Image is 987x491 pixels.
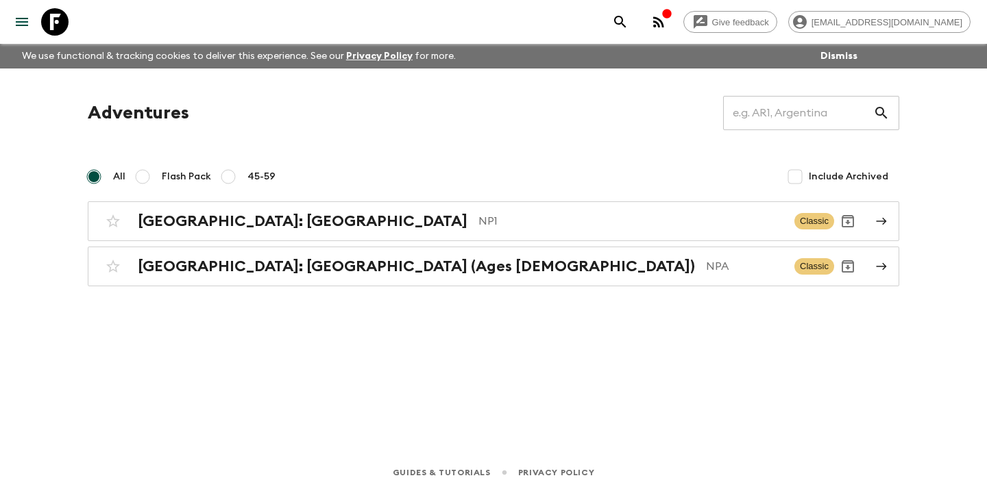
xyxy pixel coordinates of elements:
[346,51,413,61] a: Privacy Policy
[162,170,211,184] span: Flash Pack
[478,213,783,229] p: NP1
[804,17,970,27] span: [EMAIL_ADDRESS][DOMAIN_NAME]
[683,11,777,33] a: Give feedback
[88,99,189,127] h1: Adventures
[518,465,594,480] a: Privacy Policy
[794,258,834,275] span: Classic
[16,44,461,68] p: We use functional & tracking cookies to deliver this experience. See our for more.
[88,247,899,286] a: [GEOGRAPHIC_DATA]: [GEOGRAPHIC_DATA] (Ages [DEMOGRAPHIC_DATA])NPAClassicArchive
[817,47,861,66] button: Dismiss
[794,213,834,229] span: Classic
[809,170,888,184] span: Include Archived
[834,207,862,235] button: Archive
[788,11,971,33] div: [EMAIL_ADDRESS][DOMAIN_NAME]
[706,258,783,275] p: NPA
[113,170,125,184] span: All
[723,94,873,132] input: e.g. AR1, Argentina
[705,17,777,27] span: Give feedback
[247,170,276,184] span: 45-59
[393,465,491,480] a: Guides & Tutorials
[138,212,467,230] h2: [GEOGRAPHIC_DATA]: [GEOGRAPHIC_DATA]
[88,201,899,241] a: [GEOGRAPHIC_DATA]: [GEOGRAPHIC_DATA]NP1ClassicArchive
[607,8,634,36] button: search adventures
[8,8,36,36] button: menu
[138,257,695,275] h2: [GEOGRAPHIC_DATA]: [GEOGRAPHIC_DATA] (Ages [DEMOGRAPHIC_DATA])
[834,253,862,280] button: Archive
